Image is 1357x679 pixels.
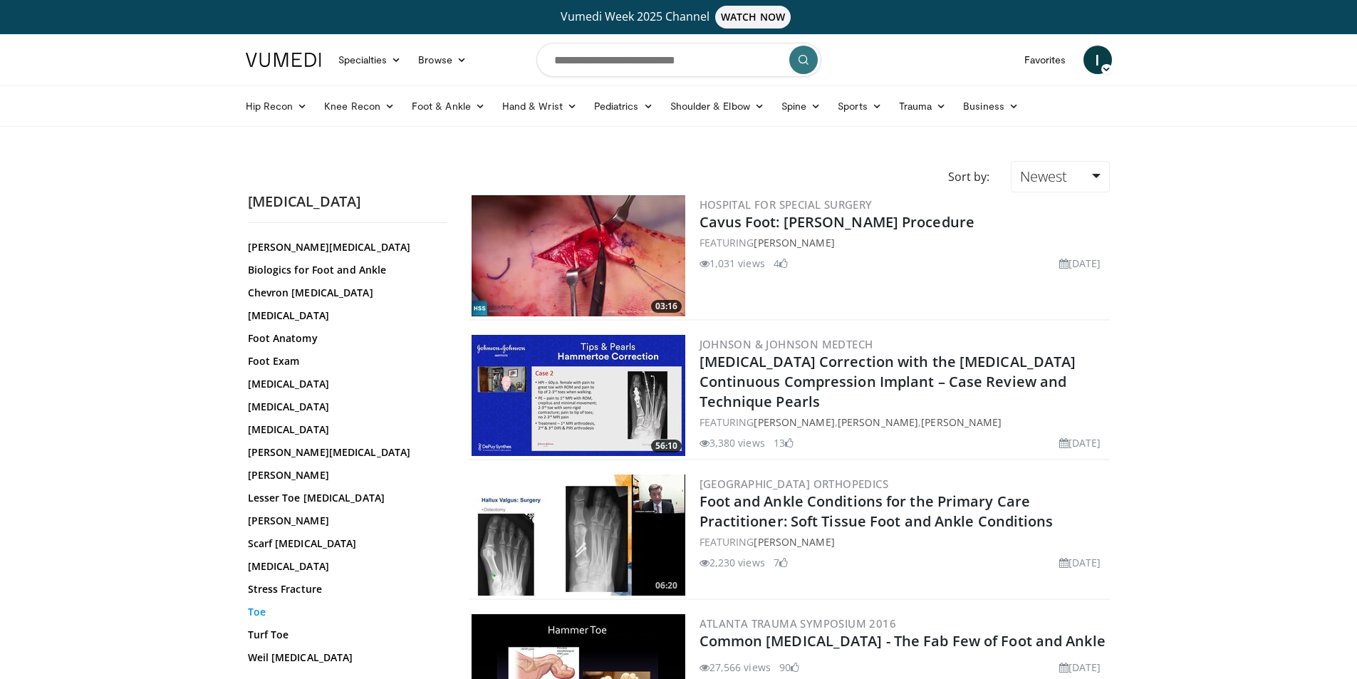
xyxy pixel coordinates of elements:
a: Johnson & Johnson MedTech [700,337,873,351]
a: Business [955,92,1027,120]
a: Chevron [MEDICAL_DATA] [248,286,440,300]
li: [DATE] [1059,256,1101,271]
li: 13 [774,435,794,450]
img: VuMedi Logo [246,53,321,67]
a: Biologics for Foot and Ankle [248,263,440,277]
img: 41722aff-e780-440d-842e-bf809c9f391f.300x170_q85_crop-smart_upscale.jpg [472,475,685,596]
a: Specialties [330,46,410,74]
a: [PERSON_NAME] [248,514,440,528]
a: Favorites [1016,46,1075,74]
a: Vumedi Week 2025 ChannelWATCH NOW [248,6,1110,28]
a: Atlanta Trauma Symposium 2016 [700,616,897,631]
li: [DATE] [1059,555,1101,570]
li: 90 [779,660,799,675]
a: Pediatrics [586,92,662,120]
a: [MEDICAL_DATA] [248,423,440,437]
a: [PERSON_NAME] [754,415,834,429]
a: [PERSON_NAME] [248,468,440,482]
a: Cavus Foot: [PERSON_NAME] Procedure [700,212,975,232]
div: FEATURING , , [700,415,1107,430]
a: [PERSON_NAME] [838,415,918,429]
a: Knee Recon [316,92,403,120]
a: Hip Recon [237,92,316,120]
a: [GEOGRAPHIC_DATA] Orthopedics [700,477,889,491]
a: Hospital for Special Surgery [700,197,873,212]
span: WATCH NOW [715,6,791,28]
a: [MEDICAL_DATA] [248,559,440,574]
a: Stress Fracture [248,582,440,596]
div: Sort by: [937,161,1000,192]
span: 56:10 [651,440,682,452]
li: 3,380 views [700,435,765,450]
a: Foot & Ankle [403,92,494,120]
a: [PERSON_NAME] [921,415,1002,429]
li: 4 [774,256,788,271]
a: Weil [MEDICAL_DATA] [248,651,440,665]
span: Newest [1020,167,1067,186]
a: Foot Exam [248,354,440,368]
a: [MEDICAL_DATA] [248,377,440,391]
a: Sports [829,92,890,120]
span: 06:20 [651,579,682,592]
a: [MEDICAL_DATA] [248,309,440,323]
a: [MEDICAL_DATA] Correction with the [MEDICAL_DATA] Continuous Compression Implant – Case Review an... [700,352,1076,411]
a: 03:16 [472,195,685,316]
input: Search topics, interventions [536,43,821,77]
a: Hand & Wrist [494,92,586,120]
a: Lesser Toe [MEDICAL_DATA] [248,491,440,505]
a: Turf Toe [248,628,440,642]
a: [PERSON_NAME][MEDICAL_DATA] [248,240,440,254]
a: [PERSON_NAME][MEDICAL_DATA] [248,445,440,460]
a: Foot and Ankle Conditions for the Primary Care Practitioner: Soft Tissue Foot and Ankle Conditions [700,492,1054,531]
h2: [MEDICAL_DATA] [248,192,447,211]
img: 18c18870-ddd3-4887-8073-83f63a431f09.300x170_q85_crop-smart_upscale.jpg [472,195,685,316]
a: [MEDICAL_DATA] [248,400,440,414]
a: Trauma [890,92,955,120]
a: Spine [773,92,829,120]
li: [DATE] [1059,660,1101,675]
a: Browse [410,46,475,74]
a: Newest [1011,161,1109,192]
div: FEATURING [700,235,1107,250]
li: 2,230 views [700,555,765,570]
a: 06:20 [472,475,685,596]
a: Foot Anatomy [248,331,440,346]
a: Shoulder & Elbow [662,92,773,120]
li: 1,031 views [700,256,765,271]
a: Toe [248,605,440,619]
a: [PERSON_NAME] [754,535,834,549]
li: [DATE] [1059,435,1101,450]
span: 03:16 [651,300,682,313]
a: 56:10 [472,335,685,456]
a: [PERSON_NAME] [754,236,834,249]
a: Common [MEDICAL_DATA] - The Fab Few of Foot and Ankle [700,631,1106,651]
a: Scarf [MEDICAL_DATA] [248,537,440,551]
li: 7 [774,555,788,570]
div: FEATURING [700,534,1107,549]
li: 27,566 views [700,660,771,675]
img: 9bb07df3-80ba-4eca-a2b5-f7329c0018eb.300x170_q85_crop-smart_upscale.jpg [472,335,685,456]
a: I [1083,46,1112,74]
